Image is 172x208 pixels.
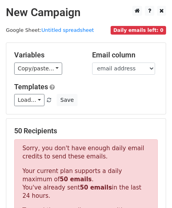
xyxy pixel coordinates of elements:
button: Save [57,94,77,106]
small: Google Sheet: [6,27,94,33]
h5: Variables [14,51,80,59]
h2: New Campaign [6,6,166,19]
a: Load... [14,94,44,106]
strong: 50 emails [60,176,92,183]
h5: 50 Recipients [14,127,158,135]
p: Sorry, you don't have enough daily email credits to send these emails. [22,144,150,161]
p: Your current plan supports a daily maximum of . You've already sent in the last 24 hours. [22,167,150,200]
a: Copy/paste... [14,63,62,75]
a: Daily emails left: 0 [111,27,166,33]
a: Templates [14,83,48,91]
strong: 50 emails [80,184,112,191]
a: Untitled spreadsheet [41,27,94,33]
h5: Email column [92,51,158,59]
span: Daily emails left: 0 [111,26,166,35]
